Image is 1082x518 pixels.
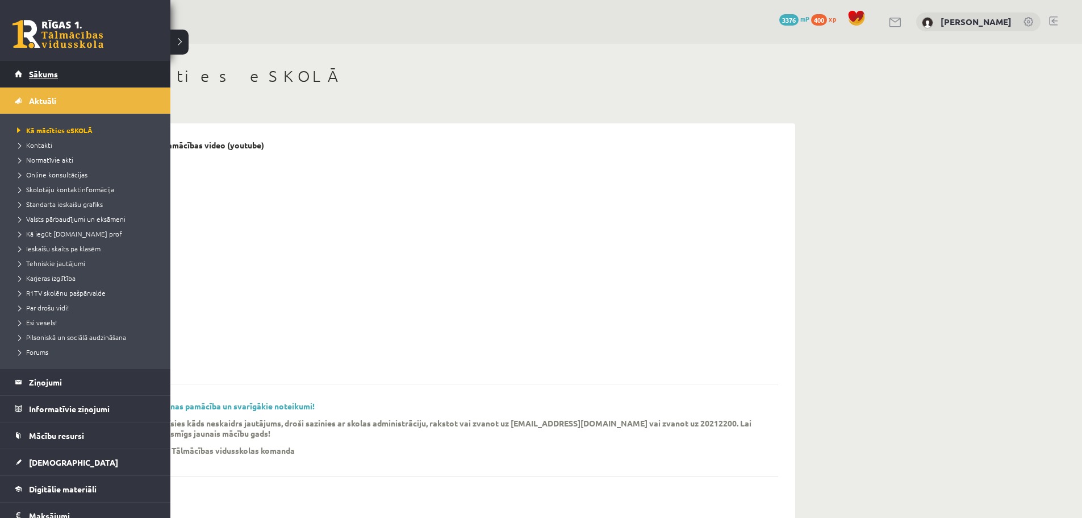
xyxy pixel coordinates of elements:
[29,369,156,395] legend: Ziņojumi
[14,259,85,268] span: Tehniskie jautājumi
[85,418,761,438] p: Ja mācību procesā radīsies kāds neskaidrs jautājums, droši sazinies ar skolas administrāciju, rak...
[85,401,315,411] a: R1TV eSKOLAS lietošanas pamācība un svarīgākie noteikumi!
[14,185,114,194] span: Skolotāju kontaktinformācija
[14,125,159,135] a: Kā mācīties eSKOLĀ
[15,449,156,475] a: [DEMOGRAPHIC_DATA]
[29,69,58,79] span: Sākums
[29,430,84,441] span: Mācību resursi
[14,258,159,268] a: Tehniskie jautājumi
[14,140,159,150] a: Kontakti
[14,243,159,254] a: Ieskaišu skaits pa klasēm
[85,140,264,150] p: eSKOLAS lietošanas pamācības video (youtube)
[15,422,156,449] a: Mācību resursi
[14,155,73,164] span: Normatīvie akti
[779,14,809,23] a: 3376 mP
[14,303,69,312] span: Par drošu vidi!
[14,273,76,283] span: Karjeras izglītība
[14,199,159,209] a: Standarta ieskaišu grafiks
[14,126,93,135] span: Kā mācīties eSKOLĀ
[14,140,52,150] span: Kontakti
[12,20,103,48] a: Rīgas 1. Tālmācības vidusskola
[14,288,106,297] span: R1TV skolēnu pašpārvalde
[811,14,827,26] span: 400
[14,332,159,342] a: Pilsoniskā un sociālā audzināšana
[922,17,933,28] img: Artūrs Masaļskis
[14,273,159,283] a: Karjeras izglītība
[14,302,159,313] a: Par drošu vidi!
[14,244,101,253] span: Ieskaišu skaits pa klasēm
[779,14,799,26] span: 3376
[14,288,159,298] a: R1TV skolēnu pašpārvalde
[941,16,1012,27] a: [PERSON_NAME]
[14,347,48,357] span: Forums
[14,200,103,209] span: Standarta ieskaišu grafiks
[15,369,156,395] a: Ziņojumi
[14,347,159,357] a: Forums
[811,14,842,23] a: 400 xp
[15,396,156,422] a: Informatīvie ziņojumi
[14,229,122,238] span: Kā iegūt [DOMAIN_NAME] prof
[15,476,156,502] a: Digitālie materiāli
[29,484,97,494] span: Digitālie materiāli
[15,61,156,87] a: Sākums
[141,445,295,455] p: Rīgas 1. Tālmācības vidusskolas komanda
[829,14,836,23] span: xp
[14,214,159,224] a: Valsts pārbaudījumi un eksāmeni
[15,88,156,114] a: Aktuāli
[68,67,795,86] h1: Kā mācīties eSKOLĀ
[14,169,159,180] a: Online konsultācijas
[14,184,159,194] a: Skolotāju kontaktinformācija
[14,229,159,239] a: Kā iegūt [DOMAIN_NAME] prof
[14,170,87,179] span: Online konsultācijas
[800,14,809,23] span: mP
[14,317,159,328] a: Esi vesels!
[29,457,118,467] span: [DEMOGRAPHIC_DATA]
[29,396,156,422] legend: Informatīvie ziņojumi
[14,155,159,165] a: Normatīvie akti
[14,318,57,327] span: Esi vesels!
[14,214,126,223] span: Valsts pārbaudījumi un eksāmeni
[29,96,56,106] span: Aktuāli
[14,333,126,342] span: Pilsoniskā un sociālā audzināšana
